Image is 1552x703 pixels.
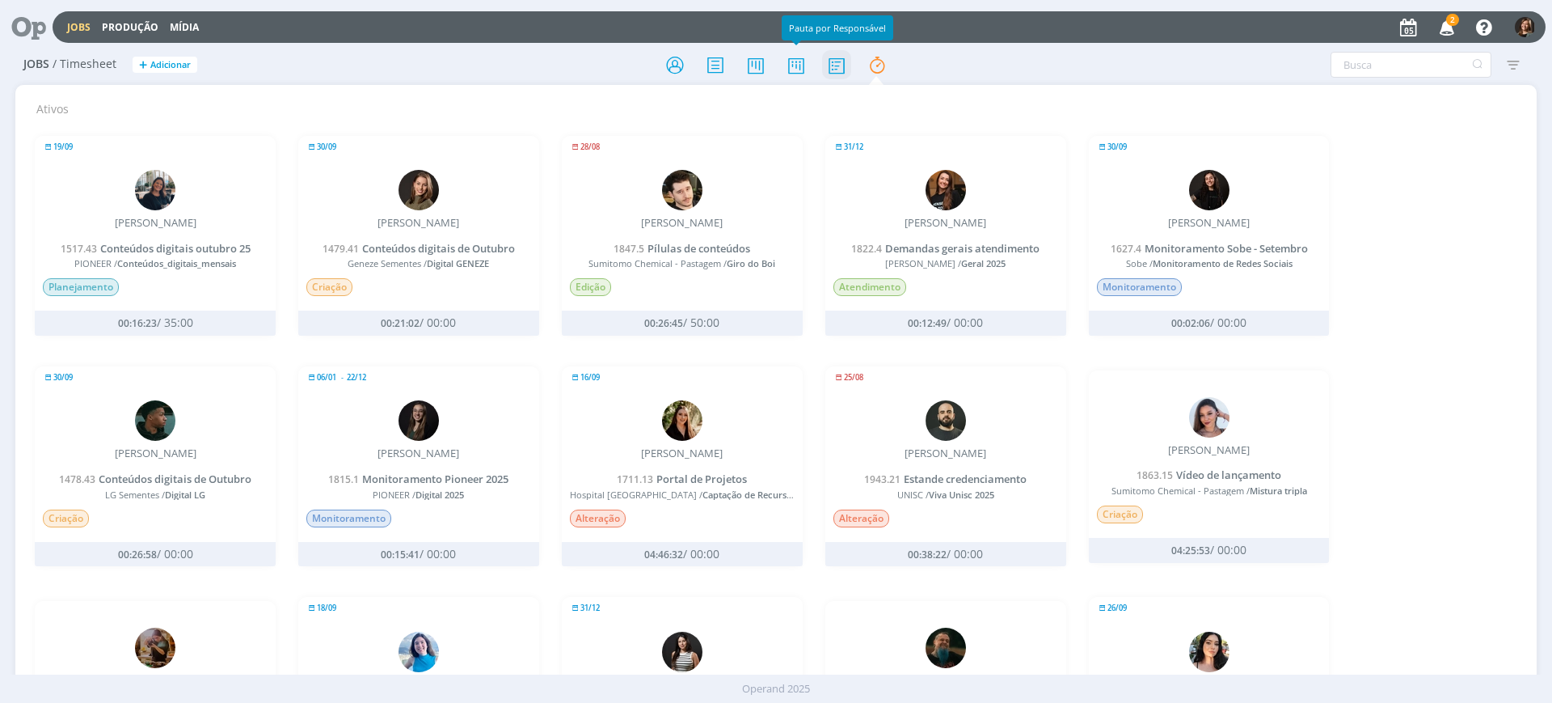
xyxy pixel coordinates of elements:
a: 1815.1Monitoramento Pioneer 2025 [328,472,508,486]
span: 04:46:32 [644,548,683,561]
div: [PERSON_NAME] [115,217,196,230]
span: + [139,57,147,74]
img: L [1515,17,1535,37]
span: 31/12 [844,143,863,150]
span: Conteúdos digitais de Outubro [99,472,251,486]
div: / 00:00 [342,548,495,561]
span: Demandas gerais atendimento [885,241,1040,256]
button: 2 [1429,13,1462,42]
img: N [1189,397,1229,438]
div: / 00:00 [342,316,495,330]
div: / 00:00 [1132,316,1285,330]
span: 00:26:58 [118,548,157,561]
button: L [1514,13,1536,41]
img: P [926,400,966,441]
span: [PERSON_NAME] / [833,258,1058,269]
img: C [662,400,702,441]
a: Jobs [67,20,91,34]
span: Criação [1097,506,1143,523]
span: 31/12 [580,604,600,612]
span: 26/09 [1107,604,1127,612]
span: 19/09 [53,143,73,150]
span: Digital GENEZE [427,257,489,269]
span: Digital LG [165,489,205,501]
div: / 00:00 [78,548,231,561]
span: Sumitomo Chemical - Pastagem / [1097,485,1322,496]
span: Estande credenciamento [904,472,1027,486]
img: K [135,400,175,441]
span: Jobs [23,57,49,71]
span: Monitoramento Pioneer 2025 [362,472,508,486]
img: V [662,170,702,210]
span: 1863.15 [1137,468,1173,482]
span: 30/09 [53,374,73,381]
a: 1711.13Portal de Projetos [617,472,747,486]
span: Criação [306,278,352,296]
div: / 35:00 [78,316,231,330]
span: 30/09 [317,143,336,150]
span: Digital 2025 [415,489,464,501]
span: Edição [570,278,611,296]
span: Alteração [833,510,889,527]
div: [PERSON_NAME] [905,447,986,460]
span: 1847.5 [614,242,644,256]
a: Mídia [170,20,199,34]
div: [PERSON_NAME] [115,447,196,460]
span: 1478.43 [59,472,95,486]
span: UNISC / [833,489,1058,500]
a: 1478.43Conteúdos digitais de Outubro [59,472,251,486]
span: Mistura tripla [1250,485,1307,497]
div: / 50:00 [605,316,758,330]
span: 04:25:53 [1171,544,1210,557]
a: 1517.43Conteúdos digitais outubro 25 [61,241,251,256]
span: 00:15:41 [381,548,420,561]
div: / 00:00 [605,548,758,561]
img: M [926,628,966,668]
button: Mídia [165,21,204,34]
div: / 00:00 [869,548,1022,561]
span: Pílulas de conteúdos [647,241,750,256]
span: 00:38:22 [908,548,947,561]
span: 22/12 [347,374,366,381]
span: 1479.41 [323,242,359,256]
span: 1517.43 [61,242,97,256]
span: 1627.4 [1111,242,1141,256]
span: 1822.4 [851,242,882,256]
span: 00:02:06 [1171,316,1210,330]
a: 1479.41Conteúdos digitais de Outubro [323,241,515,256]
span: Hospital [GEOGRAPHIC_DATA] / [570,489,795,500]
img: J [399,170,439,210]
span: Sumitomo Chemical - Pastagem / [570,258,795,269]
button: Produção [97,21,163,34]
div: Pauta por Responsável [782,15,893,40]
span: 00:21:02 [381,316,420,330]
span: Monitoramento [306,510,391,527]
span: Conteúdos digitais outubro 25 [100,241,251,256]
span: Captação de Recursos [702,489,796,501]
span: Adicionar [150,60,191,70]
span: 25/08 [844,374,863,381]
span: Atendimento [833,278,906,296]
div: [PERSON_NAME] [641,217,723,230]
span: PIONEER / [306,489,531,500]
div: [PERSON_NAME] [377,447,459,460]
img: S [1189,170,1229,210]
span: Alteração [570,510,626,527]
span: Monitoramento [1097,278,1182,296]
img: C [662,632,702,672]
a: 1627.4Monitoramento Sobe - Setembro [1111,241,1308,256]
span: Viva Unisc 2025 [929,489,994,501]
a: 1943.21Estande credenciamento [864,472,1027,486]
span: Geneze Sementes / [306,258,531,269]
span: 06/01 [317,374,336,381]
span: Geral 2025 [961,257,1006,269]
div: [PERSON_NAME] [377,217,459,230]
span: Giro do Boi [727,257,775,269]
span: PIONEER / [43,258,268,269]
span: 30/09 [1107,143,1127,150]
span: 16/09 [580,374,600,381]
img: T [1189,632,1229,672]
a: 1863.15Vídeo de lançamento [1137,468,1281,482]
img: E [399,632,439,672]
button: Jobs [62,21,95,34]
